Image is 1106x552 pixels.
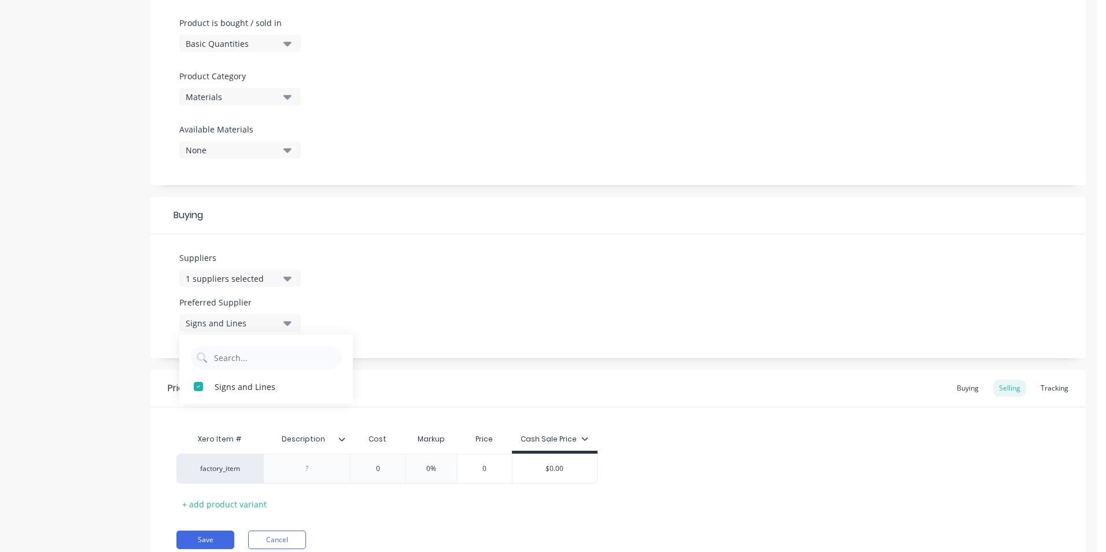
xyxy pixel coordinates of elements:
[993,380,1026,397] div: Selling
[457,428,513,451] div: Price
[179,296,301,308] label: Preferred Supplier
[179,70,295,82] label: Product Category
[1035,380,1074,397] div: Tracking
[179,252,301,264] label: Suppliers
[188,463,252,474] div: factory_item
[179,17,295,29] label: Product is bought / sold in
[456,454,514,483] div: 0
[349,454,407,483] div: 0
[168,381,197,395] div: Pricing
[521,434,588,444] div: Cash Sale Price
[403,454,460,483] div: 0%
[405,428,457,451] div: Markup
[179,123,301,135] label: Available Materials
[150,197,1086,234] div: Buying
[350,428,405,451] div: Cost
[179,141,301,159] button: None
[215,380,330,392] div: Signs and Lines
[186,38,278,50] div: Basic Quantities
[951,380,985,397] div: Buying
[186,144,278,156] div: None
[263,425,343,454] div: Description
[179,88,301,105] button: Materials
[186,91,278,103] div: Materials
[186,273,278,285] div: 1 suppliers selected
[179,35,301,52] button: Basic Quantities
[176,454,598,484] div: factory_item00%0$0.00
[248,531,306,549] button: Cancel
[179,270,301,287] button: 1 suppliers selected
[213,346,336,369] input: Search...
[176,428,263,451] div: Xero Item #
[179,314,301,332] button: Signs and Lines
[176,531,234,549] button: Save
[186,317,278,329] div: Signs and Lines
[176,495,272,513] div: + add product variant
[513,454,597,483] div: $0.00
[263,428,350,451] div: Description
